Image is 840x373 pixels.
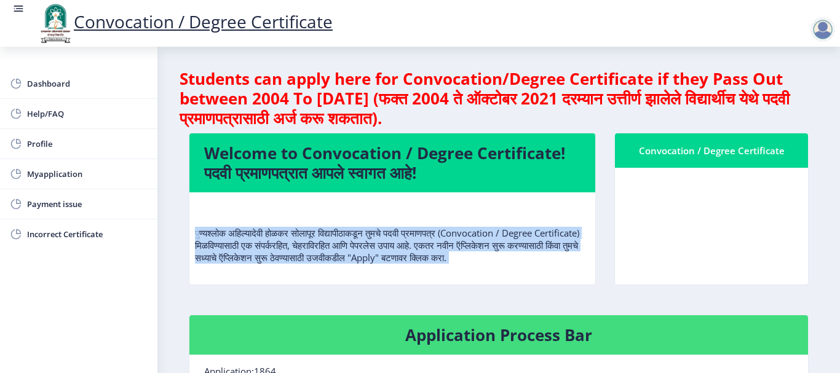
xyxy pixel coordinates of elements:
a: Convocation / Degree Certificate [37,10,333,33]
p: पुण्यश्लोक अहिल्यादेवी होळकर सोलापूर विद्यापीठाकडून तुमचे पदवी प्रमाणपत्र (Convocation / Degree C... [195,202,590,264]
img: logo [37,2,74,44]
span: Profile [27,136,148,151]
span: Myapplication [27,167,148,181]
h4: Application Process Bar [204,325,793,345]
div: Convocation / Degree Certificate [630,143,793,158]
span: Incorrect Certificate [27,227,148,241]
span: Payment issue [27,197,148,211]
h4: Welcome to Convocation / Degree Certificate! पदवी प्रमाणपत्रात आपले स्वागत आहे! [204,143,580,183]
h4: Students can apply here for Convocation/Degree Certificate if they Pass Out between 2004 To [DATE... [180,69,818,128]
span: Dashboard [27,76,148,91]
span: Help/FAQ [27,106,148,121]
